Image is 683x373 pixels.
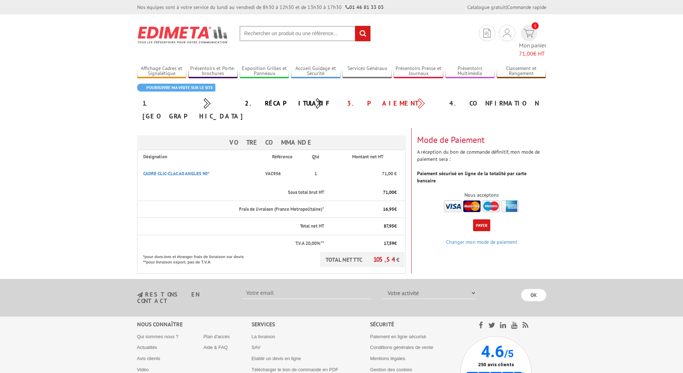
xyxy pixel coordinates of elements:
[320,252,405,267] p: TOTAL NET TTC €
[412,128,552,214] div: A réception du bon de commande définitif, mon mode de paiement sera :
[355,26,370,41] input: rechercher
[519,25,546,58] a: devis rapide 1 Mon panier 71,00€ HT
[467,4,506,10] a: Catalogue gratuit
[137,367,149,372] a: Vidéo
[137,292,231,304] h3: restons en contact
[137,4,384,11] div: Nos équipes sont à votre service du lundi au vendredi de 8h30 à 12h30 et de 13h30 à 17h30
[143,171,210,177] a: CADRE CLIC-CLAC A0 ANGLES 90°
[524,29,534,37] img: devis rapide
[137,135,406,150] h3: Votre Commande
[519,50,533,57] span: 71,00
[137,356,160,361] a: Avis clients
[503,29,511,37] img: devis rapide
[143,240,324,247] p: T.V.A 20,00%**
[370,356,405,361] a: Mentions légales
[308,154,324,160] p: Qté
[331,240,396,247] p: €
[507,4,546,10] a: Commande rapide
[137,84,215,92] a: Poursuivre ma visite sur le site
[394,65,443,77] a: Présentoirs Presse et Journaux
[532,22,539,29] span: 1
[239,26,371,41] input: Rechercher un produit ou une référence...
[331,223,396,230] p: €
[143,154,257,160] p: Désignation
[137,320,252,328] div: Nous connaître
[384,240,394,246] span: 17,59
[291,65,341,77] a: Accueil Guidage et Sécurité
[240,65,289,77] a: Exposition Grilles et Panneaux
[188,65,238,77] a: Présentoirs et Porte-brochures
[417,191,546,199] div: Nous acceptons
[417,135,546,145] h3: Mode de Paiement
[137,218,325,235] th: Total net HT
[331,206,396,213] p: €
[137,334,179,339] a: Qui sommes nous ?
[370,367,412,372] a: Gestion des cookies
[373,255,396,264] span: 105,54
[370,320,460,328] div: Sécurité
[444,97,546,110] div: 4. Confirmation
[137,184,325,201] th: Sous total brut HT
[331,154,404,160] p: Montant net HT
[446,239,517,245] a: Changer mon mode de paiement
[383,206,394,212] span: 16,95
[342,65,392,77] a: Services Généraux
[519,50,546,58] span: € HT
[497,65,546,77] a: Classement et Rangement
[345,4,384,10] strong: 01 46 81 33 03
[370,334,426,339] a: Paiement en ligne sécurisé
[252,356,301,361] a: Etablir un devis en ligne
[417,170,527,184] strong: Paiement sécurisé en ligne de la totalité par carte bancaire
[383,189,394,195] span: 71,00
[483,29,491,38] img: devis rapide
[331,171,396,177] p: 71,00 €
[137,201,325,218] th: Frais de livraison (France Metropolitaine)*
[263,167,301,181] p: VAC956
[137,65,187,77] a: Affichage Cadres et Signalétique
[331,189,396,196] p: €
[204,334,230,339] a: Plan d'accès
[444,200,519,212] img: accepted.png
[473,219,490,231] button: Payer
[137,345,157,350] a: Actualités
[137,292,143,298] img: newsletter.jpg
[252,345,261,350] a: SAV
[308,171,324,177] p: 1
[143,252,251,265] p: *pour dom-tom et étranger frais de livraison sur devis **pour livraison export, pas de T.V.A
[467,4,546,11] div: |
[445,65,495,77] a: Présentoirs Multimédia
[137,97,239,123] div: 1. [GEOGRAPHIC_DATA]
[384,223,394,229] span: 87,95
[137,22,229,48] img: Edimeta
[245,99,331,107] a: 2. Récapitulatif
[204,345,228,350] a: Aide & FAQ
[242,287,371,299] input: Votre email
[342,97,444,110] div: 3. Paiement
[263,154,301,160] p: Référence
[252,367,338,372] a: Télécharger le bon de commande en PDF
[519,41,546,58] span: Mon panier
[252,320,370,328] div: Services
[521,289,546,301] input: OK
[252,334,275,339] a: La livraison
[370,345,433,350] a: Conditions générales de vente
